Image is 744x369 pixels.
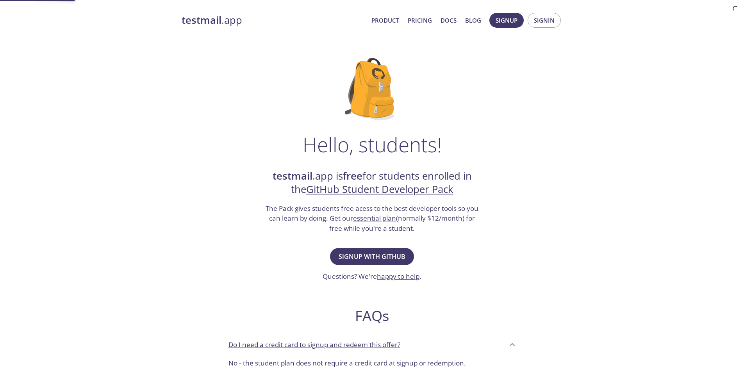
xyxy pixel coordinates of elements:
span: Signup [496,15,517,25]
strong: free [343,169,362,183]
button: Signup [489,13,524,28]
a: Product [371,15,399,25]
span: Signup with GitHub [339,251,405,262]
a: happy to help [377,272,419,281]
a: essential plan [353,214,396,223]
a: GitHub Student Developer Pack [306,182,453,196]
h1: Hello, students! [303,133,442,156]
strong: testmail [182,13,221,27]
h2: FAQs [222,307,522,324]
a: Blog [465,15,481,25]
h3: Questions? We're . [323,271,421,282]
h3: The Pack gives students free acess to the best developer tools so you can learn by doing. Get our... [265,203,480,234]
a: Pricing [408,15,432,25]
a: Docs [441,15,457,25]
img: github-student-backpack.png [345,58,399,120]
div: Do I need a credit card to signup and redeem this offer? [222,334,522,355]
h2: .app is for students enrolled in the [265,169,480,196]
p: Do I need a credit card to signup and redeem this offer? [228,340,400,350]
p: No - the student plan does not require a credit card at signup or redemption. [228,358,516,368]
button: Signup with GitHub [330,248,414,265]
span: Signin [534,15,555,25]
a: testmail.app [182,14,365,27]
strong: testmail [273,169,312,183]
button: Signin [528,13,561,28]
